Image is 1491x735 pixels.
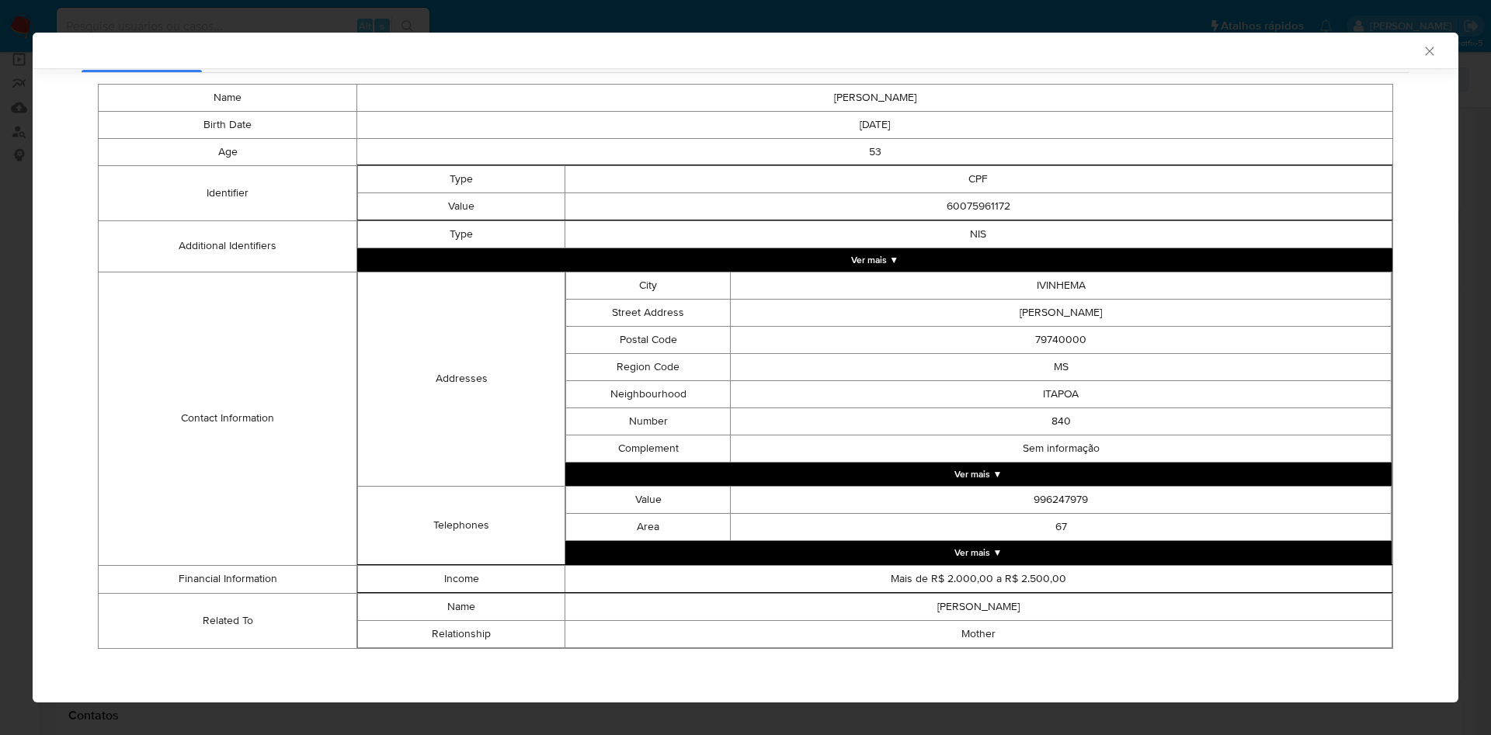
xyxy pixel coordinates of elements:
td: Addresses [358,272,565,486]
td: Contact Information [99,272,357,565]
td: [PERSON_NAME] [357,84,1393,111]
div: closure-recommendation-modal [33,33,1458,702]
td: Birth Date [99,111,357,138]
td: Value [565,486,731,513]
td: NIS [565,220,1392,248]
button: Expand array [565,463,1392,486]
td: 996247979 [731,486,1392,513]
td: 53 [357,138,1393,165]
td: Region Code [565,353,731,380]
td: MS [731,353,1392,380]
td: Number [565,407,731,435]
td: Type [358,220,565,248]
button: Expand array [565,541,1392,564]
td: Related To [99,593,357,648]
td: Value [358,192,565,220]
td: Name [99,84,357,111]
td: 79740000 [731,326,1392,353]
td: Telephones [358,486,565,564]
td: [PERSON_NAME] [565,593,1392,620]
td: Identifier [99,165,357,220]
td: Relationship [358,620,565,647]
td: IVINHEMA [731,272,1392,299]
td: Mother [565,620,1392,647]
td: 67 [731,513,1392,540]
td: Postal Code [565,326,731,353]
td: Sem informação [731,435,1392,462]
td: City [565,272,731,299]
td: CPF [565,165,1392,192]
td: Type [358,165,565,192]
td: 840 [731,407,1392,435]
td: Mais de R$ 2.000,00 a R$ 2.500,00 [565,565,1392,592]
button: Expand array [357,248,1392,272]
button: Fechar a janela [1422,43,1436,57]
td: [PERSON_NAME] [731,299,1392,326]
td: Name [358,593,565,620]
td: Neighbourhood [565,380,731,407]
td: [DATE] [357,111,1393,138]
td: Complement [565,435,731,462]
td: ITAPOA [731,380,1392,407]
td: Additional Identifiers [99,220,357,272]
td: Age [99,138,357,165]
td: Street Address [565,299,731,326]
td: Financial Information [99,565,357,593]
td: 60075961172 [565,192,1392,220]
td: Income [358,565,565,592]
td: Area [565,513,731,540]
